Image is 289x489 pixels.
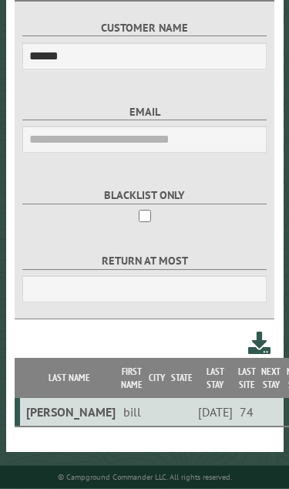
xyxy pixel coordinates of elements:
[196,358,235,398] th: Last Stay
[198,404,233,420] div: [DATE]
[20,358,118,398] th: Last Name
[22,252,267,270] label: Return at most
[22,103,267,121] label: Email
[22,19,267,37] label: Customer Name
[235,398,259,427] td: 74
[22,187,267,204] label: Blacklist only
[248,329,271,357] a: Download this customer list (.csv)
[235,358,259,398] th: Last Site
[119,398,146,427] td: bill
[119,358,146,398] th: First Name
[58,472,232,482] small: © Campground Commander LLC. All rights reserved.
[20,398,118,427] td: [PERSON_NAME]
[168,358,196,398] th: State
[146,358,168,398] th: City
[259,358,284,398] th: Next Stay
